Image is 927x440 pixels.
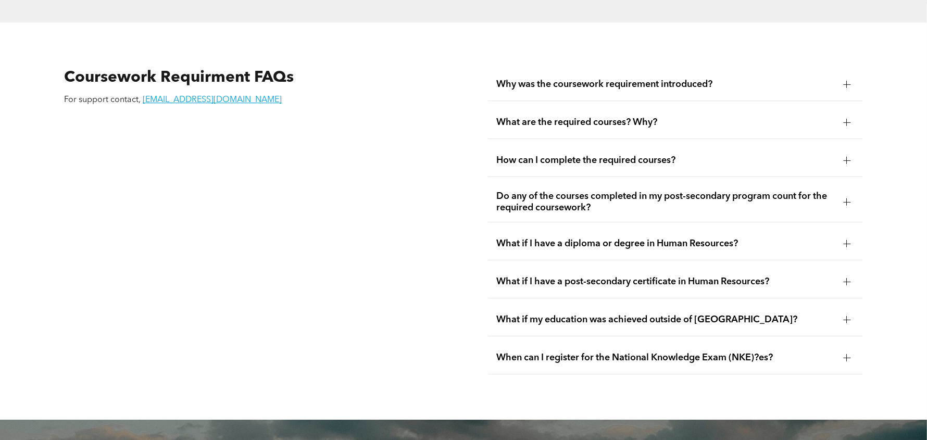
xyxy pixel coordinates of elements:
span: Coursework Requirment FAQs [64,70,294,85]
span: What if my education was achieved outside of [GEOGRAPHIC_DATA]? [496,314,835,325]
span: What if I have a post-secondary certificate in Human Resources? [496,276,835,287]
a: [EMAIL_ADDRESS][DOMAIN_NAME] [143,96,282,104]
span: Do any of the courses completed in my post-secondary program count for the required coursework? [496,191,835,213]
span: What if I have a diploma or degree in Human Resources? [496,238,835,249]
span: What are the required courses? Why? [496,117,835,128]
span: When can I register for the National Knowledge Exam (NKE)?es? [496,352,835,363]
span: How can I complete the required courses? [496,155,835,166]
span: Why was the coursework requirement introduced? [496,79,835,90]
span: For support contact, [64,96,141,104]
